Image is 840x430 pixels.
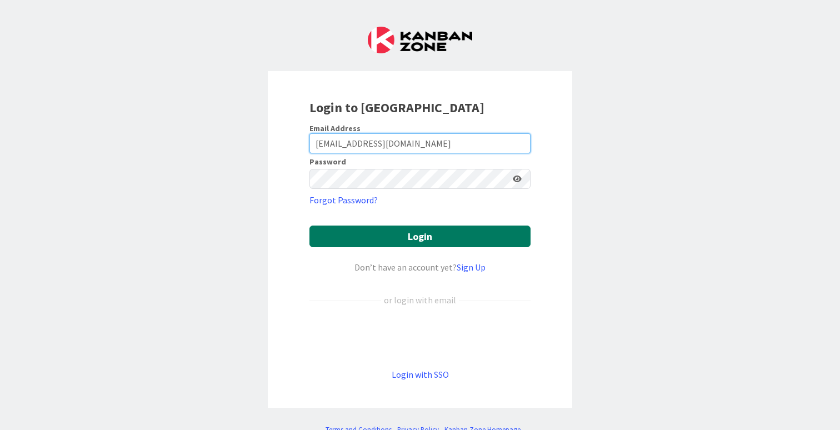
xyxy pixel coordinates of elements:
[304,325,536,349] iframe: Sign in with Google Button
[392,369,449,380] a: Login with SSO
[309,261,531,274] div: Don’t have an account yet?
[368,27,472,53] img: Kanban Zone
[381,293,459,307] div: or login with email
[309,226,531,247] button: Login
[309,99,484,116] b: Login to [GEOGRAPHIC_DATA]
[309,123,361,133] label: Email Address
[457,262,486,273] a: Sign Up
[309,193,378,207] a: Forgot Password?
[309,158,346,166] label: Password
